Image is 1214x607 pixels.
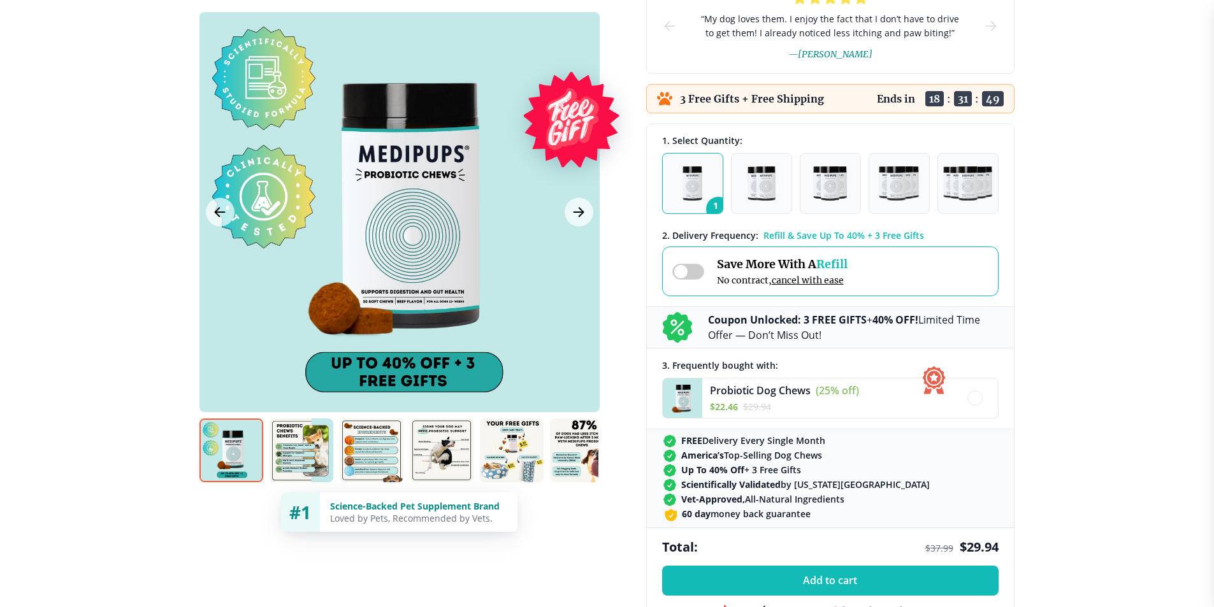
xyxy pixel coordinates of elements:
[982,91,1004,106] span: 49
[698,12,963,40] span: “ My dog loves them. I enjoy the fact that I don’t have to drive to get them! I already noticed l...
[681,493,844,505] span: All-Natural Ingredients
[872,313,918,327] b: 40% OFF!
[708,313,867,327] b: Coupon Unlocked: 3 FREE GIFTS
[681,464,744,476] strong: Up To 40% Off
[816,383,859,397] span: (25% off)
[813,166,848,201] img: Pack of 3 - Natural Dog Supplements
[681,434,702,446] strong: FREE
[788,48,872,60] span: — [PERSON_NAME]
[663,378,702,418] img: Probiotic Dog Chews - Medipups
[706,197,730,221] span: 1
[743,401,771,413] span: $ 29.94
[662,538,698,555] span: Total:
[680,92,824,105] p: 3 Free Gifts + Free Shipping
[565,198,593,227] button: Next Image
[816,257,848,271] span: Refill
[480,418,544,482] img: Probiotic Dog Chews | Natural Dog Supplements
[877,92,915,105] p: Ends in
[925,542,953,554] span: $ 37.99
[772,275,844,286] span: cancel with ease
[975,92,979,105] span: :
[710,401,738,413] span: $ 22.46
[550,418,614,482] img: Probiotic Dog Chews | Natural Dog Supplements
[681,493,745,505] strong: Vet-Approved,
[879,166,919,201] img: Pack of 4 - Natural Dog Supplements
[662,229,758,241] span: 2 . Delivery Frequency:
[708,312,999,343] p: + Limited Time Offer — Don’t Miss Out!
[960,538,999,555] span: $ 29.94
[681,464,801,476] span: + 3 Free Gifts
[925,91,944,106] span: 18
[943,166,992,201] img: Pack of 5 - Natural Dog Supplements
[681,478,930,490] span: by [US_STATE][GEOGRAPHIC_DATA]
[681,449,724,461] strong: America’s
[330,500,507,512] div: Science-Backed Pet Supplement Brand
[289,500,311,524] span: #1
[410,418,473,482] img: Probiotic Dog Chews | Natural Dog Supplements
[681,449,822,461] span: Top-Selling Dog Chews
[710,383,811,397] span: Probiotic Dog Chews
[681,434,825,446] span: Delivery Every Single Month
[662,359,778,371] span: 3 . Frequently bought with:
[954,91,972,106] span: 31
[662,134,999,146] div: 1. Select Quantity:
[763,229,924,241] span: Refill & Save Up To 40% + 3 Free Gifts
[803,575,857,587] span: Add to cart
[683,166,702,201] img: Pack of 1 - Natural Dog Supplements
[682,508,811,520] span: money back guarantee
[682,508,711,520] strong: 60 day
[662,566,999,596] button: Add to cart
[717,275,848,286] span: No contract,
[717,257,848,271] span: Save More With A
[330,512,507,524] div: Loved by Pets, Recommended by Vets.
[199,418,263,482] img: Probiotic Dog Chews | Natural Dog Supplements
[340,418,403,482] img: Probiotic Dog Chews | Natural Dog Supplements
[662,153,723,214] button: 1
[681,478,781,490] strong: Scientifically Validated
[748,166,776,201] img: Pack of 2 - Natural Dog Supplements
[270,418,333,482] img: Probiotic Dog Chews | Natural Dog Supplements
[206,198,235,227] button: Previous Image
[947,92,951,105] span: :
